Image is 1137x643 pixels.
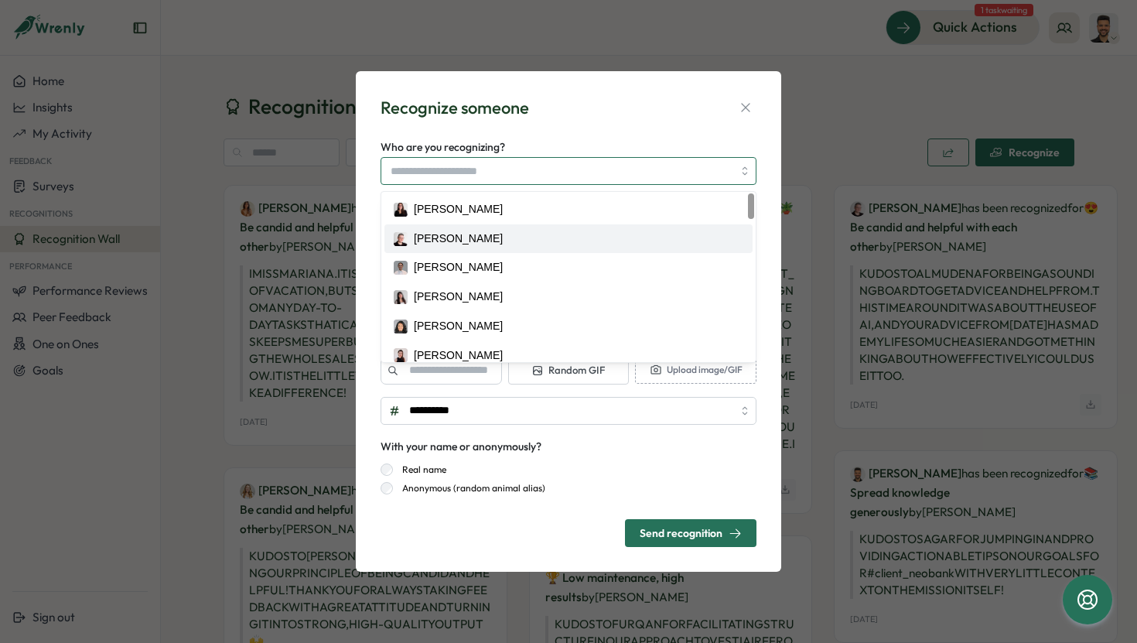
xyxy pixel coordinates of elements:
[394,261,408,275] img: Amna Khattak
[394,203,408,217] img: Adriana Fosca
[414,259,503,276] div: [PERSON_NAME]
[508,357,630,385] button: Random GIF
[414,289,503,306] div: [PERSON_NAME]
[381,139,505,156] label: Who are you recognizing?
[394,290,408,304] img: Andrea Lopez
[414,318,503,335] div: [PERSON_NAME]
[394,320,408,333] img: Angelina Costa
[531,364,605,378] span: Random GIF
[393,463,446,476] label: Real name
[394,232,408,246] img: Almudena Bernardos
[394,348,408,362] img: Axi Molnar
[414,201,503,218] div: [PERSON_NAME]
[381,96,529,120] div: Recognize someone
[381,439,541,456] div: With your name or anonymously?
[640,527,742,540] div: Send recognition
[414,347,503,364] div: [PERSON_NAME]
[625,519,756,547] button: Send recognition
[414,231,503,248] div: [PERSON_NAME]
[393,482,545,494] label: Anonymous (random animal alias)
